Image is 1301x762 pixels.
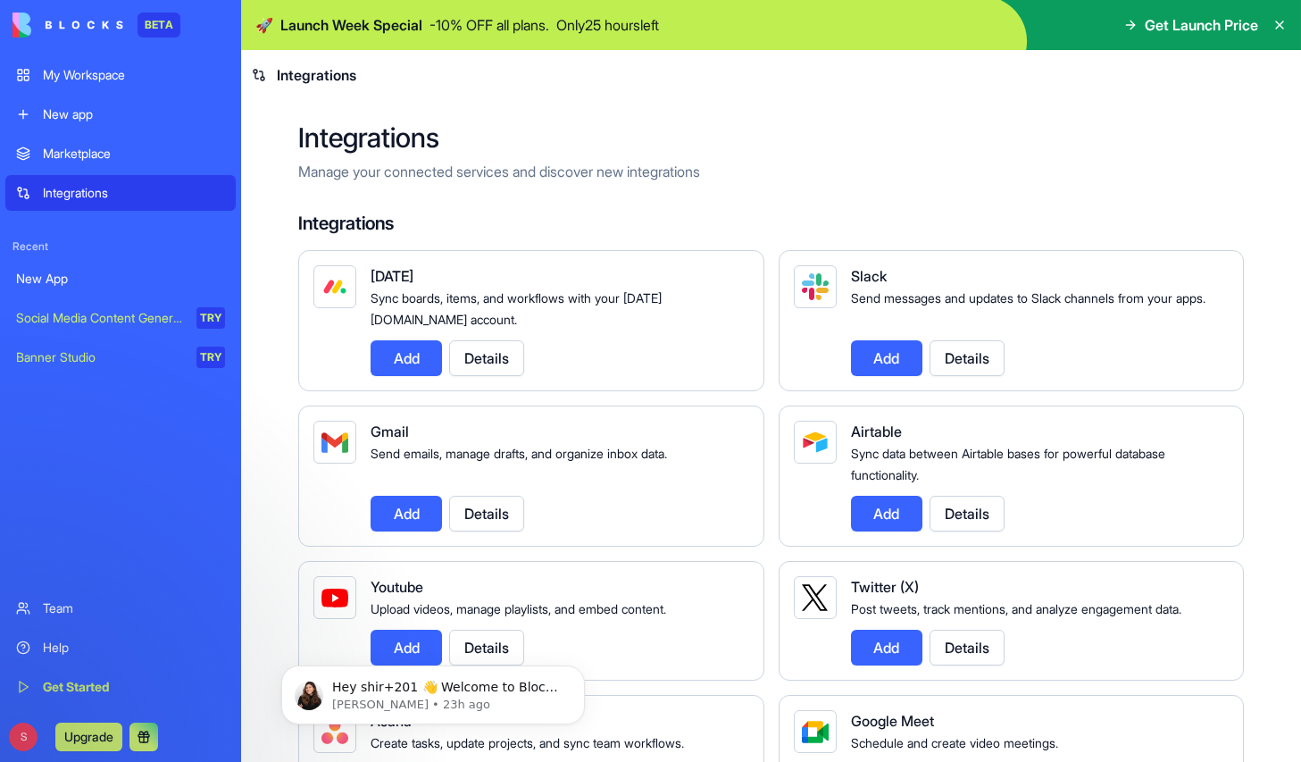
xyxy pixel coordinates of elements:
span: Google Meet [851,712,934,730]
button: Add [851,496,922,532]
span: [DATE] [371,267,413,285]
span: Integrations [277,64,356,86]
p: - 10 % OFF all plans. [429,14,549,36]
span: Twitter (X) [851,578,919,596]
h4: Integrations [298,211,1244,236]
div: Social Media Content Generator [16,309,184,327]
a: Marketplace [5,136,236,172]
button: Add [371,340,442,376]
button: Details [449,340,524,376]
div: TRY [196,347,225,368]
a: New App [5,261,236,297]
a: My Workspace [5,57,236,93]
div: New app [43,105,225,123]
button: Details [930,496,1005,532]
iframe: Intercom notifications message [254,628,612,753]
p: Manage your connected services and discover new integrations [298,161,1244,182]
span: Upload videos, manage playlists, and embed content. [371,601,666,616]
a: Social Media Content GeneratorTRY [5,300,236,336]
button: Add [851,340,922,376]
div: Banner Studio [16,348,184,366]
span: Airtable [851,423,902,440]
h2: Integrations [298,121,1244,154]
div: New App [16,270,225,288]
button: Details [449,496,524,532]
span: Gmail [371,423,409,440]
span: Sync boards, items, and workflows with your [DATE][DOMAIN_NAME] account. [371,290,662,327]
a: Team [5,590,236,626]
div: Help [43,639,225,657]
div: BETA [138,13,180,38]
button: Upgrade [55,723,122,751]
a: Upgrade [55,727,122,745]
button: Add [851,630,922,666]
span: Send emails, manage drafts, and organize inbox data. [371,446,667,461]
span: S [9,723,38,751]
span: Schedule and create video meetings. [851,735,1058,750]
span: Youtube [371,578,423,596]
a: BETA [13,13,180,38]
button: Add [371,496,442,532]
a: Integrations [5,175,236,211]
span: Post tweets, track mentions, and analyze engagement data. [851,601,1181,616]
span: Sync data between Airtable bases for powerful database functionality. [851,446,1165,482]
div: Marketplace [43,145,225,163]
div: Get Started [43,678,225,696]
div: Team [43,599,225,617]
div: TRY [196,307,225,329]
div: Integrations [43,184,225,202]
span: Launch Week Special [280,14,422,36]
div: My Workspace [43,66,225,84]
img: logo [13,13,123,38]
span: 🚀 [255,14,273,36]
span: Get Launch Price [1145,14,1258,36]
span: Slack [851,267,887,285]
span: Recent [5,239,236,254]
a: Get Started [5,669,236,705]
button: Details [930,630,1005,666]
a: New app [5,96,236,132]
button: Details [930,340,1005,376]
a: Help [5,630,236,666]
p: Only 25 hours left [556,14,659,36]
a: Banner StudioTRY [5,339,236,375]
span: Send messages and updates to Slack channels from your apps. [851,290,1205,306]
